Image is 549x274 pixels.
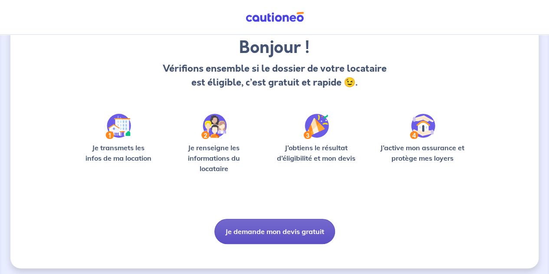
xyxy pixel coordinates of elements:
img: Cautioneo [242,12,307,23]
p: Vérifions ensemble si le dossier de votre locataire est éligible, c’est gratuit et rapide 😉. [161,62,388,89]
h3: Bonjour ! [161,37,388,58]
p: J’active mon assurance et protège mes loyers [375,142,469,163]
img: /static/bfff1cf634d835d9112899e6a3df1a5d/Step-4.svg [410,114,435,139]
img: /static/c0a346edaed446bb123850d2d04ad552/Step-2.svg [201,114,227,139]
img: /static/90a569abe86eec82015bcaae536bd8e6/Step-1.svg [105,114,131,139]
p: J’obtiens le résultat d’éligibilité et mon devis [271,142,362,163]
img: /static/f3e743aab9439237c3e2196e4328bba9/Step-3.svg [303,114,329,139]
p: Je renseigne les informations du locataire [171,142,257,174]
p: Je transmets les infos de ma location [80,142,157,163]
button: Je demande mon devis gratuit [214,219,335,244]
